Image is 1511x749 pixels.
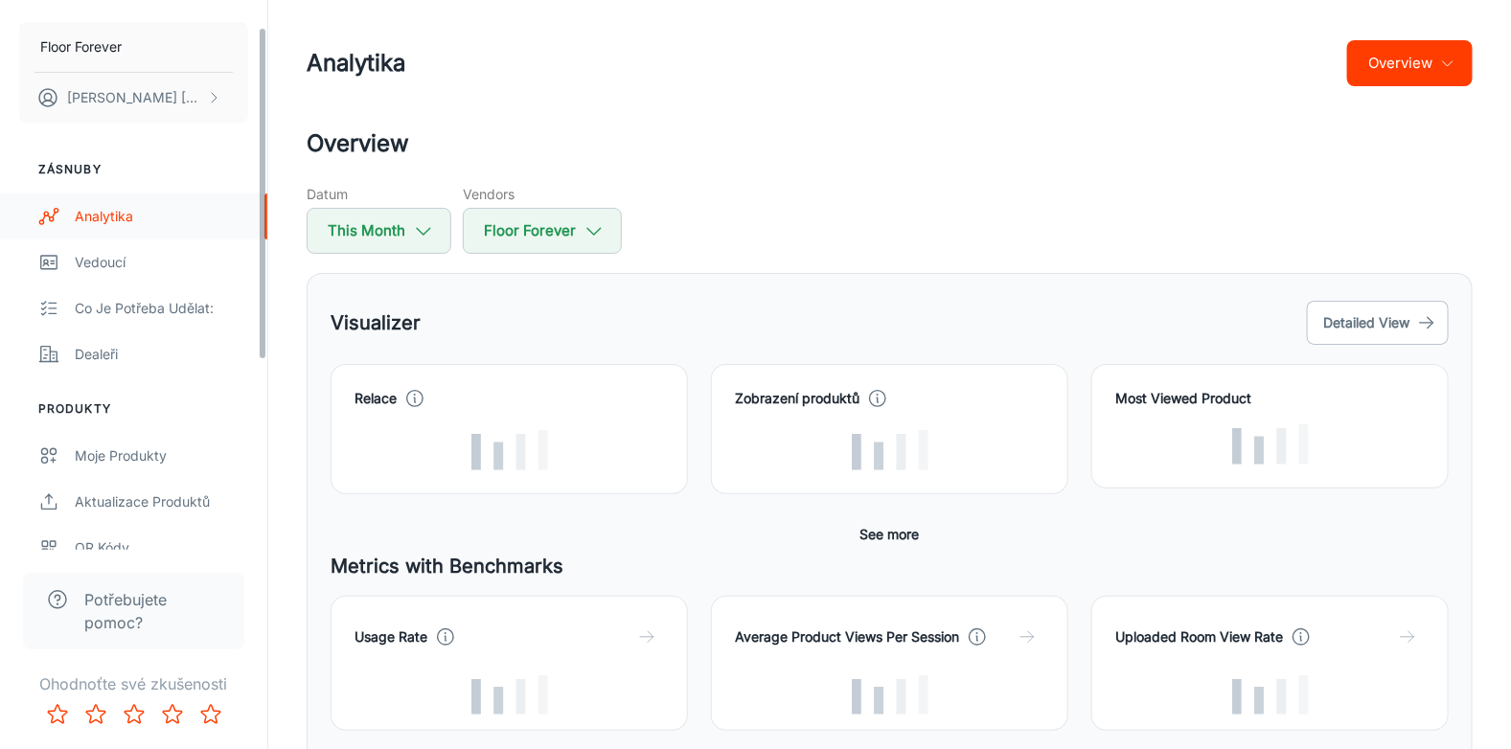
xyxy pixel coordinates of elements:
[735,626,959,647] h4: Average Product Views Per Session
[1115,626,1283,647] h4: Uploaded Room View Rate
[40,36,122,57] p: Floor Forever
[19,22,248,72] button: Floor Forever
[463,184,622,204] h5: Vendors
[75,537,248,558] div: QR kódy
[463,208,622,254] button: Floor Forever
[307,126,1473,161] h2: Overview
[852,675,928,715] img: Loading
[75,206,248,227] div: Analytika
[67,87,202,108] p: [PERSON_NAME] [PERSON_NAME]
[19,73,248,123] button: [PERSON_NAME] [PERSON_NAME]
[1115,388,1425,409] h4: Most Viewed Product
[307,208,451,254] button: This Month
[15,672,252,695] p: Ohodnoťte své zkušenosti
[153,695,192,734] button: Rate 4 star
[471,430,548,470] img: Loading
[853,517,927,552] button: See more
[331,308,421,337] h5: Visualizer
[77,695,115,734] button: Rate 2 star
[75,298,248,319] div: Co je potřeba udělat:
[471,675,548,715] img: Loading
[1232,424,1309,465] img: Loading
[75,252,248,273] div: Vedoucí
[192,695,230,734] button: Rate 5 star
[355,388,397,409] h4: Relace
[84,588,221,634] span: Potřebujete pomoc?
[331,552,1449,580] h5: Metrics with Benchmarks
[115,695,153,734] button: Rate 3 star
[307,184,451,204] h5: Datum
[75,491,248,512] div: Aktualizace produktů
[1347,40,1473,86] button: Overview
[75,344,248,365] div: Dealeři
[1307,301,1449,345] button: Detailed View
[38,695,77,734] button: Rate 1 star
[1232,675,1309,715] img: Loading
[307,46,405,80] h1: Analytika
[355,626,427,647] h4: Usage Rate
[735,388,859,409] h4: Zobrazení produktů
[75,445,248,466] div: Moje produkty
[852,430,928,470] img: Loading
